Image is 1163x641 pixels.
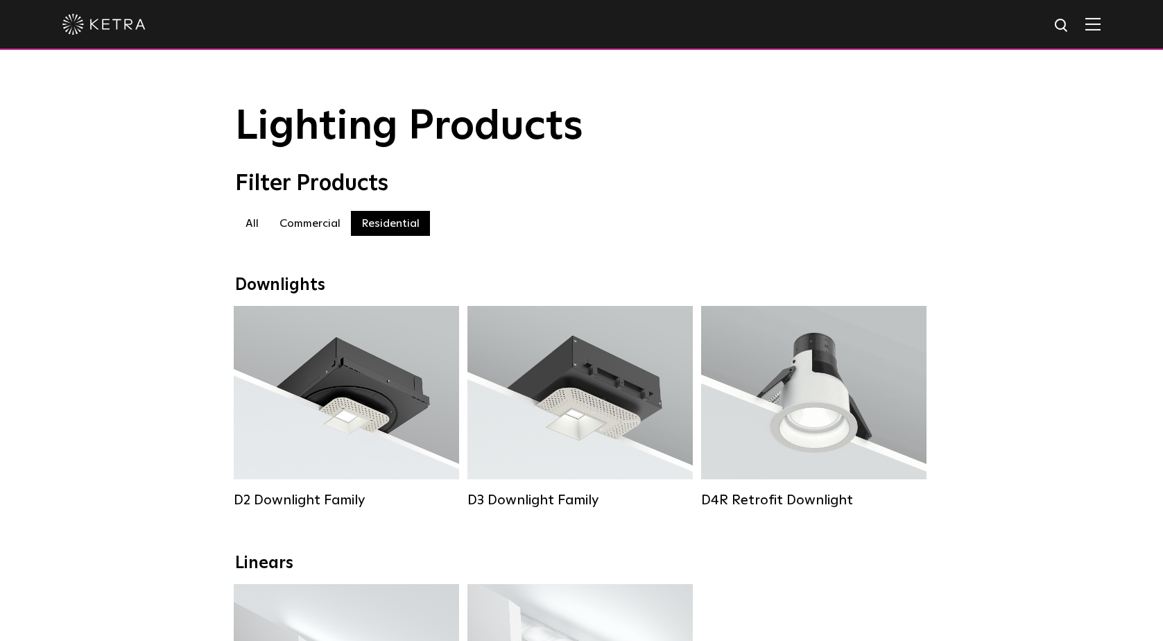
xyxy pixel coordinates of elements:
[701,492,927,508] div: D4R Retrofit Downlight
[62,14,146,35] img: ketra-logo-2019-white
[235,106,583,148] span: Lighting Products
[467,492,693,508] div: D3 Downlight Family
[351,211,430,236] label: Residential
[1085,17,1101,31] img: Hamburger%20Nav.svg
[1053,17,1071,35] img: search icon
[234,306,459,507] a: D2 Downlight Family Lumen Output:1200Colors:White / Black / Gloss Black / Silver / Bronze / Silve...
[234,492,459,508] div: D2 Downlight Family
[235,275,929,296] div: Downlights
[467,306,693,507] a: D3 Downlight Family Lumen Output:700 / 900 / 1100Colors:White / Black / Silver / Bronze / Paintab...
[701,306,927,507] a: D4R Retrofit Downlight Lumen Output:800Colors:White / BlackBeam Angles:15° / 25° / 40° / 60°Watta...
[235,211,269,236] label: All
[235,171,929,197] div: Filter Products
[235,554,929,574] div: Linears
[269,211,351,236] label: Commercial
